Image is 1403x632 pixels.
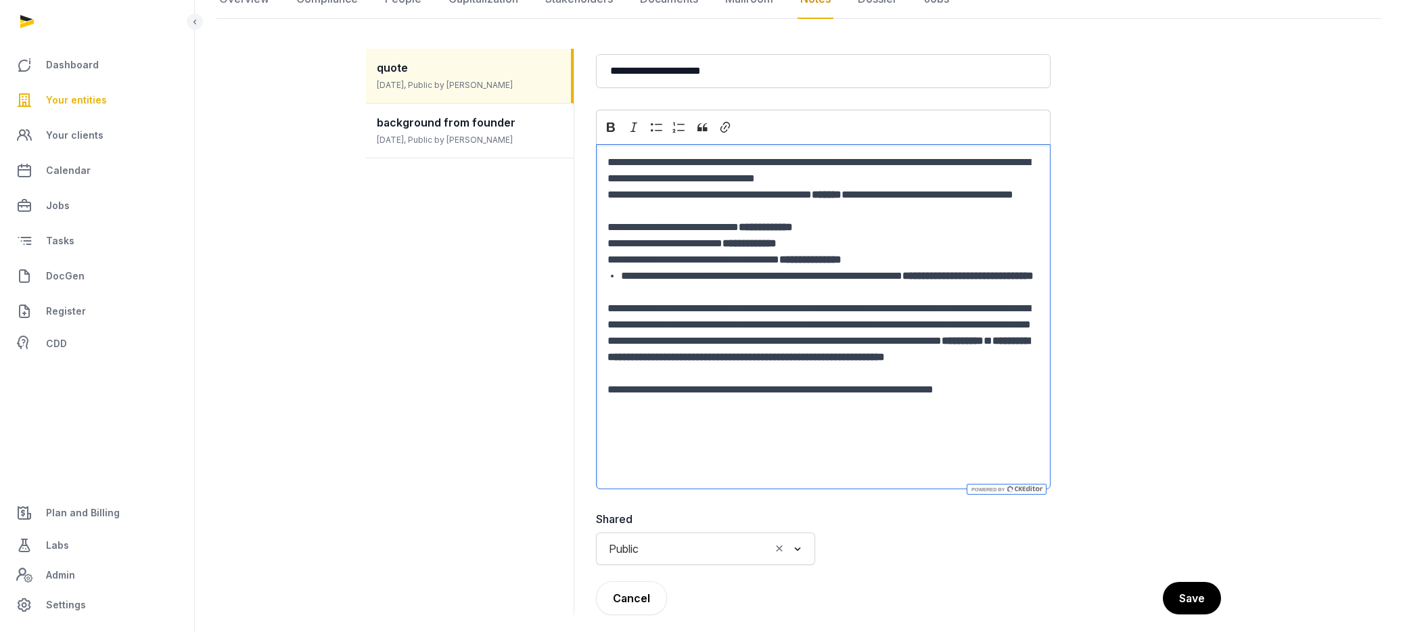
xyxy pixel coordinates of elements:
[11,260,183,292] a: DocGen
[11,295,183,328] a: Register
[11,562,183,589] a: Admin
[46,268,85,284] span: DocGen
[596,511,815,527] label: Shared
[1163,582,1221,614] button: Save
[11,84,183,116] a: Your entities
[46,505,120,521] span: Plan and Billing
[377,61,408,74] span: quote
[605,539,642,558] span: Public
[11,225,183,257] a: Tasks
[11,589,183,621] a: Settings
[603,537,808,561] div: Search for option
[596,144,1051,490] div: Editor editing area: main
[11,154,183,187] a: Calendar
[773,539,785,558] button: Clear Selected
[11,49,183,81] a: Dashboard
[11,497,183,529] a: Plan and Billing
[46,92,107,108] span: Your entities
[46,336,67,352] span: CDD
[46,127,103,143] span: Your clients
[11,119,183,152] a: Your clients
[46,303,86,319] span: Register
[46,198,70,214] span: Jobs
[11,330,183,357] a: CDD
[46,597,86,613] span: Settings
[596,110,1051,144] div: Editor toolbar
[377,80,513,90] span: [DATE], Public by [PERSON_NAME]
[377,135,513,145] span: [DATE], Public by [PERSON_NAME]
[46,537,69,554] span: Labs
[970,487,1005,493] span: Powered by
[46,233,74,249] span: Tasks
[377,116,515,129] span: background from founder
[46,162,91,179] span: Calendar
[11,529,183,562] a: Labs
[645,539,770,558] input: Search for option
[46,57,99,73] span: Dashboard
[11,189,183,222] a: Jobs
[596,581,667,615] button: Cancel
[46,567,75,583] span: Admin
